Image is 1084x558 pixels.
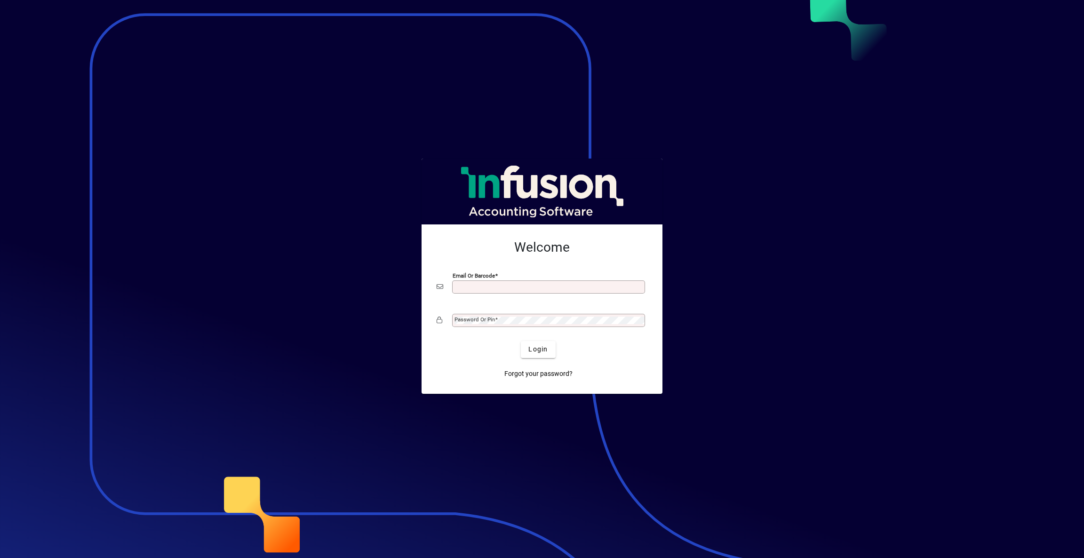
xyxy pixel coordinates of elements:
span: Login [528,344,548,354]
button: Login [521,341,555,358]
mat-label: Password or Pin [454,316,495,323]
mat-label: Email or Barcode [453,272,495,279]
h2: Welcome [437,239,647,255]
a: Forgot your password? [501,366,576,383]
span: Forgot your password? [504,369,573,379]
